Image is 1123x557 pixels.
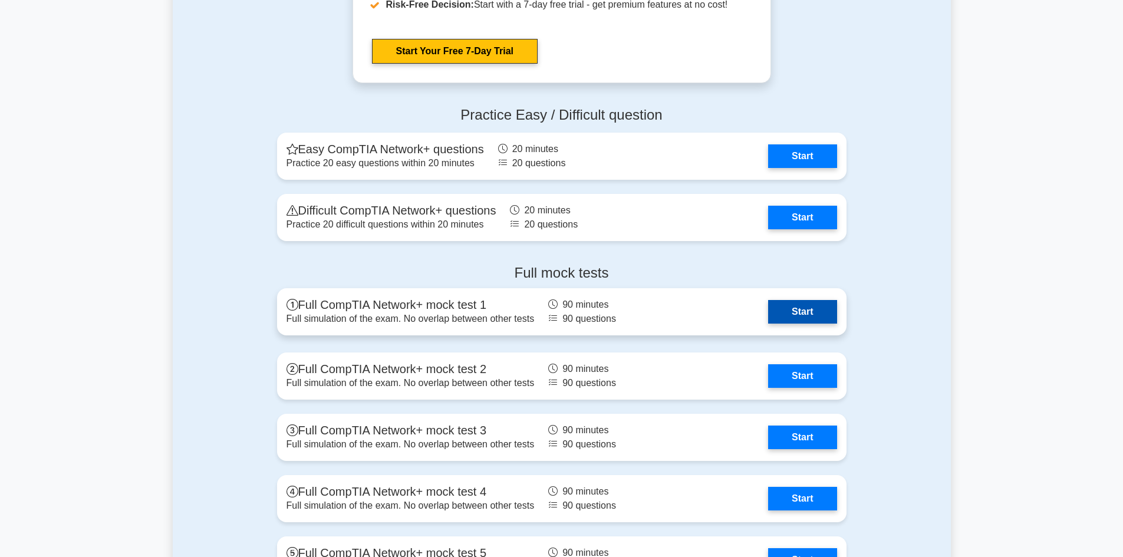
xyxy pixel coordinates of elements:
a: Start [768,300,837,324]
a: Start [768,426,837,449]
h4: Full mock tests [277,265,847,282]
a: Start Your Free 7-Day Trial [372,39,538,64]
a: Start [768,206,837,229]
h4: Practice Easy / Difficult question [277,107,847,124]
a: Start [768,144,837,168]
a: Start [768,364,837,388]
a: Start [768,487,837,510]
